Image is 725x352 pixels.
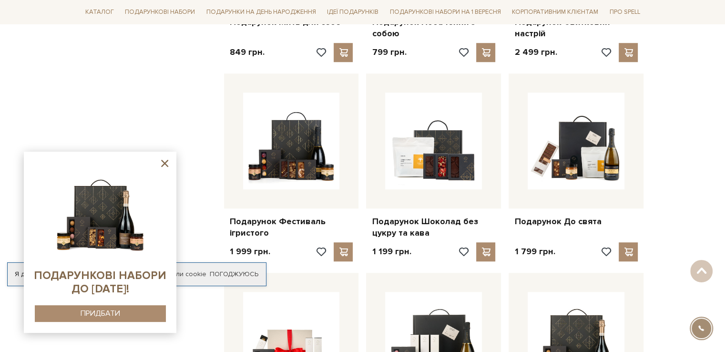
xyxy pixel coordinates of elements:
[323,5,382,20] a: Ідеї подарунків
[514,216,638,227] a: Подарунок До свята
[372,17,495,39] a: Подарунок Побачення з собою
[121,5,199,20] a: Подарункові набори
[372,216,495,238] a: Подарунок Шоколад без цукру та кава
[163,270,206,278] a: файли cookie
[203,5,320,20] a: Подарунки на День народження
[230,216,353,238] a: Подарунок Фестиваль ігристого
[210,270,258,279] a: Погоджуюсь
[606,5,644,20] a: Про Spell
[8,270,266,279] div: Я дозволяю [DOMAIN_NAME] використовувати
[372,246,411,257] p: 1 199 грн.
[514,47,557,58] p: 2 499 грн.
[82,5,118,20] a: Каталог
[514,17,638,39] a: Подарунок Святковий настрій
[508,4,602,20] a: Корпоративним клієнтам
[230,47,265,58] p: 849 грн.
[514,246,555,257] p: 1 799 грн.
[230,246,270,257] p: 1 999 грн.
[386,4,505,20] a: Подарункові набори на 1 Вересня
[372,47,406,58] p: 799 грн.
